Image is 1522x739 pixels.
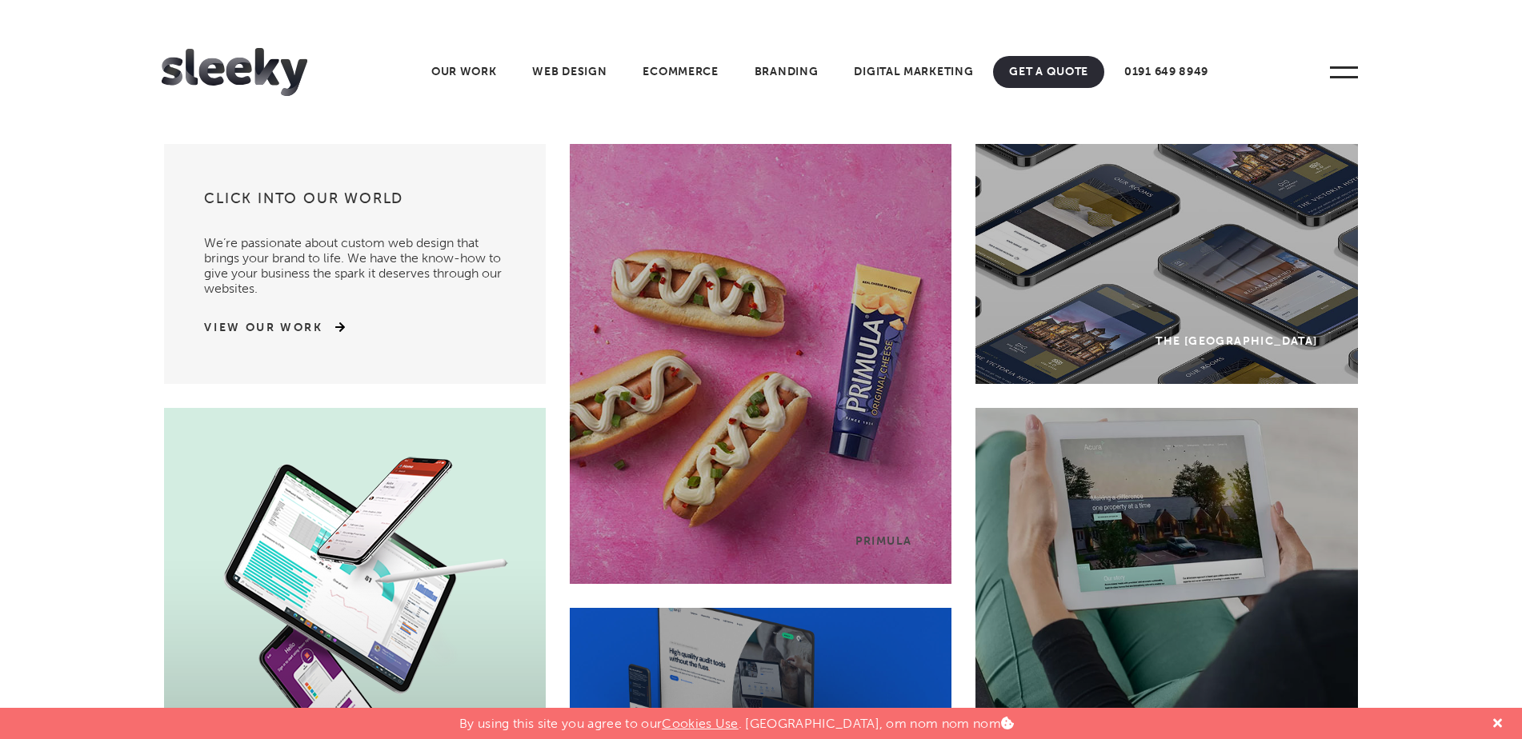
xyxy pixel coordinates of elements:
[975,144,1357,384] a: The [GEOGRAPHIC_DATA]
[1108,56,1224,88] a: 0191 649 8949
[204,219,506,296] p: We’re passionate about custom web design that brings your brand to life. We have the know-how to ...
[993,56,1104,88] a: Get A Quote
[739,56,835,88] a: Branding
[204,320,323,336] a: View Our Work
[855,534,912,548] div: Primula
[627,56,734,88] a: Ecommerce
[662,716,739,731] a: Cookies Use
[1156,334,1317,348] div: The [GEOGRAPHIC_DATA]
[516,56,623,88] a: Web Design
[162,48,307,96] img: Sleeky Web Design Newcastle
[838,56,989,88] a: Digital Marketing
[204,189,506,219] h3: Click into our world
[415,56,513,88] a: Our Work
[323,322,345,333] img: arrow
[570,144,951,584] a: Primula
[459,708,1014,731] p: By using this site you agree to our . [GEOGRAPHIC_DATA], om nom nom nom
